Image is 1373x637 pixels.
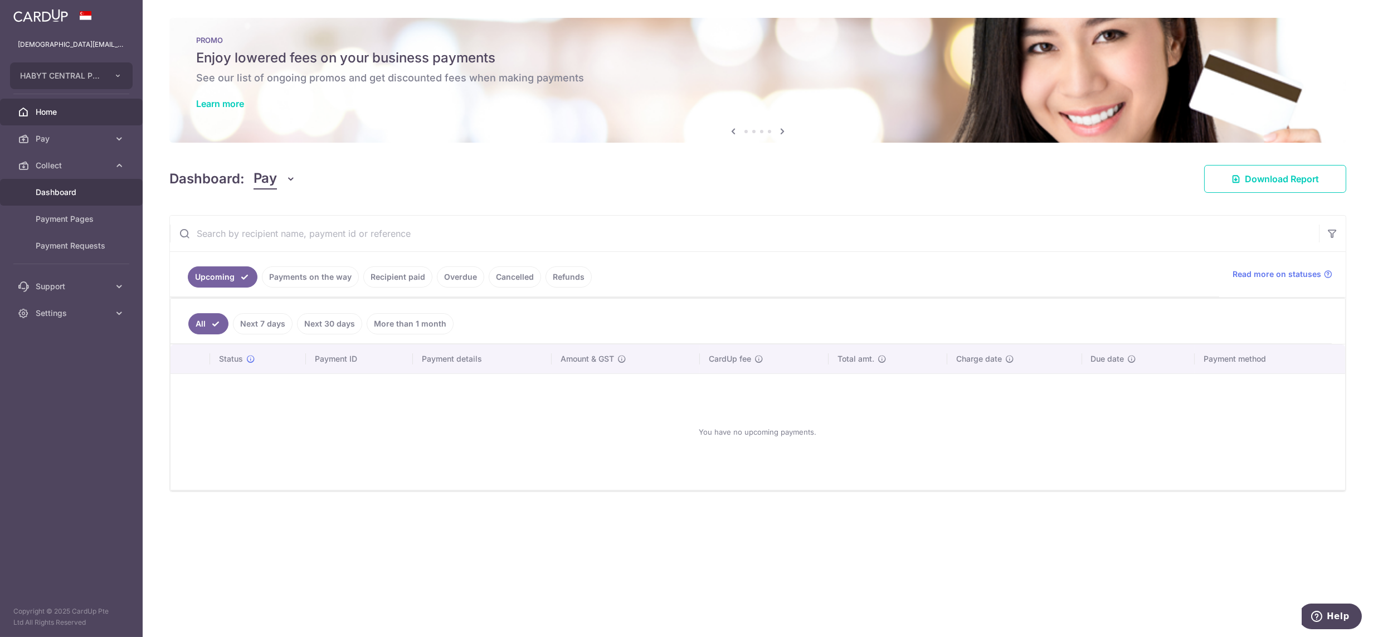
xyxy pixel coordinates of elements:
div: You have no upcoming payments. [184,383,1332,481]
a: Read more on statuses [1233,269,1332,280]
span: Pay [254,168,277,189]
h5: Enjoy lowered fees on your business payments [196,49,1320,67]
span: Collect [36,160,109,171]
a: Overdue [437,266,484,288]
a: All [188,313,228,334]
span: Pay [36,133,109,144]
span: Settings [36,308,109,319]
h6: See our list of ongoing promos and get discounted fees when making payments [196,71,1320,85]
button: HABYT CENTRAL PTE. LTD. [10,62,133,89]
a: Next 30 days [297,313,362,334]
a: Refunds [546,266,592,288]
th: Payment details [413,344,552,373]
span: Support [36,281,109,292]
h4: Dashboard: [169,169,245,189]
span: Total amt. [838,353,874,364]
th: Payment ID [306,344,413,373]
span: Download Report [1245,172,1319,186]
iframe: Opens a widget where you can find more information [1302,604,1362,631]
span: Amount & GST [561,353,614,364]
a: Upcoming [188,266,257,288]
a: Cancelled [489,266,541,288]
span: Dashboard [36,187,109,198]
span: HABYT CENTRAL PTE. LTD. [20,70,103,81]
a: Recipient paid [363,266,432,288]
span: Due date [1091,353,1124,364]
img: Latest Promos Banner [169,18,1346,143]
p: PROMO [196,36,1320,45]
span: Charge date [956,353,1002,364]
span: Payment Pages [36,213,109,225]
a: Learn more [196,98,244,109]
span: Status [219,353,243,364]
input: Search by recipient name, payment id or reference [170,216,1319,251]
img: CardUp [13,9,68,22]
span: Read more on statuses [1233,269,1321,280]
a: More than 1 month [367,313,454,334]
button: Pay [254,168,296,189]
th: Payment method [1195,344,1345,373]
a: Next 7 days [233,313,293,334]
a: Payments on the way [262,266,359,288]
a: Download Report [1204,165,1346,193]
p: [DEMOGRAPHIC_DATA][EMAIL_ADDRESS][DOMAIN_NAME] [18,39,125,50]
span: Home [36,106,109,118]
span: Payment Requests [36,240,109,251]
span: CardUp fee [709,353,751,364]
